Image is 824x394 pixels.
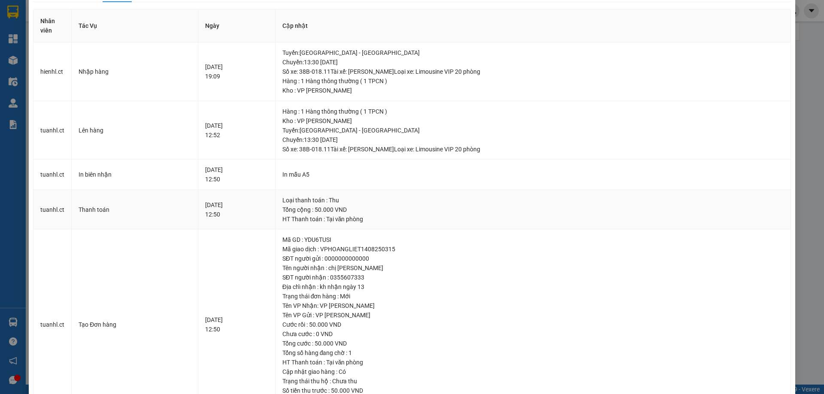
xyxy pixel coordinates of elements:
[282,126,784,154] div: Tuyến : [GEOGRAPHIC_DATA] - [GEOGRAPHIC_DATA] Chuyến: 13:30 [DATE] Số xe: 38B-018.11 Tài xế: [PER...
[79,320,191,329] div: Tạo Đơn hàng
[79,170,191,179] div: In biên nhận
[282,244,784,254] div: Mã giao dịch : VPHOANGLIET1408250315
[198,9,276,42] th: Ngày
[282,320,784,329] div: Cước rồi : 50.000 VND
[33,159,72,190] td: tuanhl.ct
[282,107,784,116] div: Hàng : 1 Hàng thông thường ( 1 TPCN )
[282,301,784,310] div: Tên VP Nhận: VP [PERSON_NAME]
[282,310,784,320] div: Tên VP Gửi : VP [PERSON_NAME]
[282,329,784,339] div: Chưa cước : 0 VND
[33,101,72,160] td: tuanhl.ct
[79,126,191,135] div: Lên hàng
[282,205,784,214] div: Tổng cộng : 50.000 VND
[205,200,268,219] div: [DATE] 12:50
[282,48,784,76] div: Tuyến : [GEOGRAPHIC_DATA] - [GEOGRAPHIC_DATA] Chuyến: 13:30 [DATE] Số xe: 38B-018.11 Tài xế: [PER...
[33,9,72,42] th: Nhân viên
[33,42,72,101] td: hienhl.ct
[282,86,784,95] div: Kho : VP [PERSON_NAME]
[282,358,784,367] div: HT Thanh toán : Tại văn phòng
[276,9,791,42] th: Cập nhật
[282,348,784,358] div: Tổng số hàng đang chờ : 1
[79,205,191,214] div: Thanh toán
[282,195,784,205] div: Loại thanh toán : Thu
[282,76,784,86] div: Hàng : 1 Hàng thông thường ( 1 TPCN )
[282,282,784,292] div: Địa chỉ nhận : kh nhận ngày 13
[282,339,784,348] div: Tổng cước : 50.000 VND
[72,9,198,42] th: Tác Vụ
[282,292,784,301] div: Trạng thái đơn hàng : Mới
[282,235,784,244] div: Mã GD : YDU6TUSI
[282,376,784,386] div: Trạng thái thu hộ : Chưa thu
[282,273,784,282] div: SĐT người nhận : 0355607333
[282,254,784,263] div: SĐT người gửi : 0000000000000
[205,315,268,334] div: [DATE] 12:50
[205,62,268,81] div: [DATE] 19:09
[79,67,191,76] div: Nhập hàng
[282,263,784,273] div: Tên người nhận : chị [PERSON_NAME]
[282,214,784,224] div: HT Thanh toán : Tại văn phòng
[282,367,784,376] div: Cập nhật giao hàng : Có
[282,116,784,126] div: Kho : VP [PERSON_NAME]
[205,165,268,184] div: [DATE] 12:50
[282,170,784,179] div: In mẫu A5
[33,190,72,230] td: tuanhl.ct
[205,121,268,140] div: [DATE] 12:52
